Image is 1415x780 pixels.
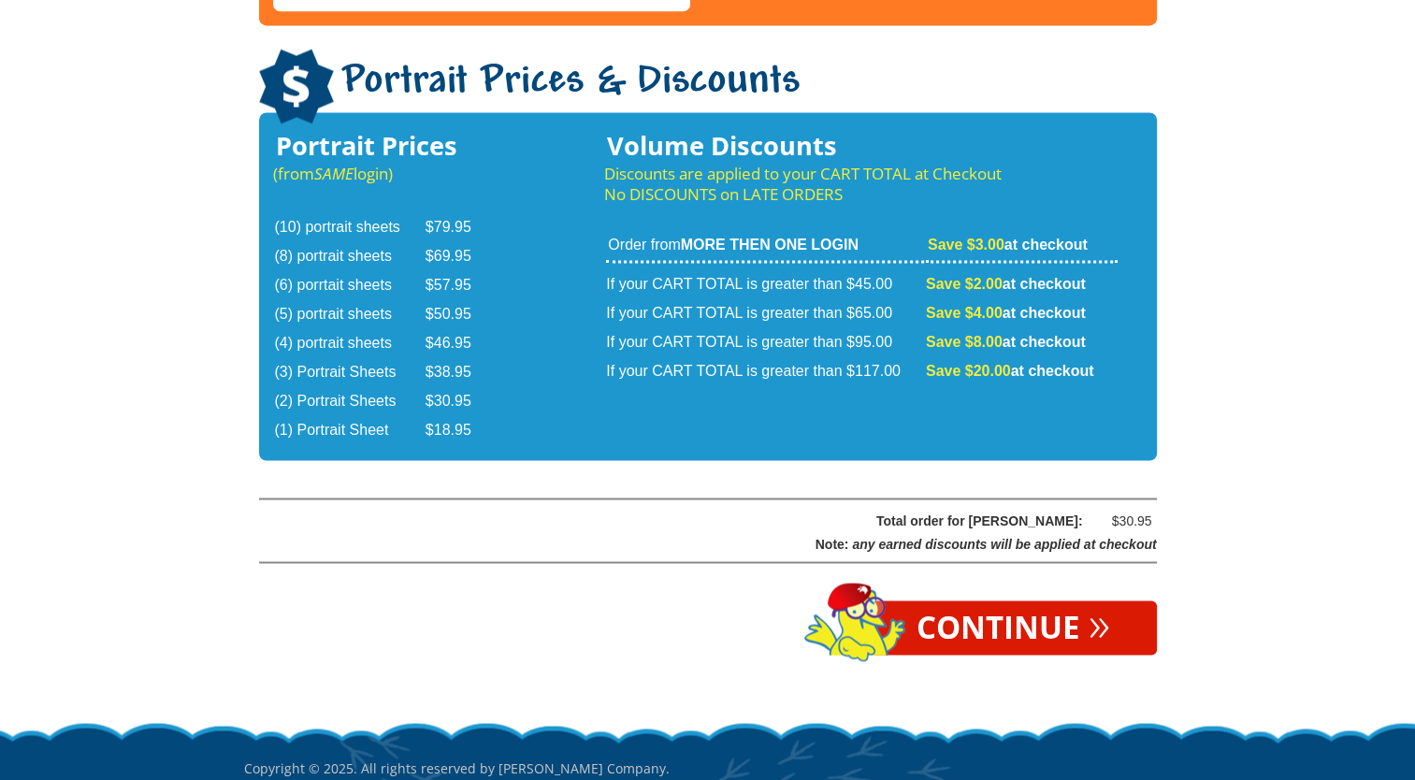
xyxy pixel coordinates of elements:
[606,329,924,356] td: If your CART TOTAL is greater than $95.00
[604,136,1119,156] h3: Volume Discounts
[275,243,424,270] td: (8) portrait sheets
[606,300,924,327] td: If your CART TOTAL is greater than $65.00
[1089,612,1110,632] span: »
[926,305,1003,321] span: Save $4.00
[275,272,424,299] td: (6) porrtait sheets
[926,363,1011,379] span: Save $20.00
[926,276,1003,292] span: Save $2.00
[275,417,424,444] td: (1) Portrait Sheet
[426,359,495,386] td: $38.95
[426,272,495,299] td: $57.95
[926,334,1003,350] span: Save $8.00
[275,330,424,357] td: (4) portrait sheets
[426,417,495,444] td: $18.95
[426,388,495,415] td: $30.95
[275,214,424,241] td: (10) portrait sheets
[816,536,849,551] span: Note:
[852,536,1156,551] span: any earned discounts will be applied at checkout
[275,359,424,386] td: (3) Portrait Sheets
[928,237,1004,253] span: Save $3.00
[275,301,424,328] td: (5) portrait sheets
[606,358,924,385] td: If your CART TOTAL is greater than $117.00
[870,600,1157,655] a: Continue»
[426,301,495,328] td: $50.95
[926,276,1086,292] strong: at checkout
[259,49,1157,126] h1: Portrait Prices & Discounts
[273,136,497,156] h3: Portrait Prices
[926,363,1094,379] strong: at checkout
[426,214,495,241] td: $79.95
[307,509,1083,532] div: Total order for [PERSON_NAME]:
[426,330,495,357] td: $46.95
[314,163,354,184] em: SAME
[928,237,1088,253] strong: at checkout
[604,164,1119,205] p: Discounts are applied to your CART TOTAL at Checkout No DISCOUNTS on LATE ORDERS
[275,388,424,415] td: (2) Portrait Sheets
[606,235,924,263] td: Order from
[681,237,859,253] strong: MORE THEN ONE LOGIN
[273,164,497,184] p: (from login)
[926,305,1086,321] strong: at checkout
[606,265,924,298] td: If your CART TOTAL is greater than $45.00
[426,243,495,270] td: $69.95
[1096,509,1152,532] div: $30.95
[926,334,1086,350] strong: at checkout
